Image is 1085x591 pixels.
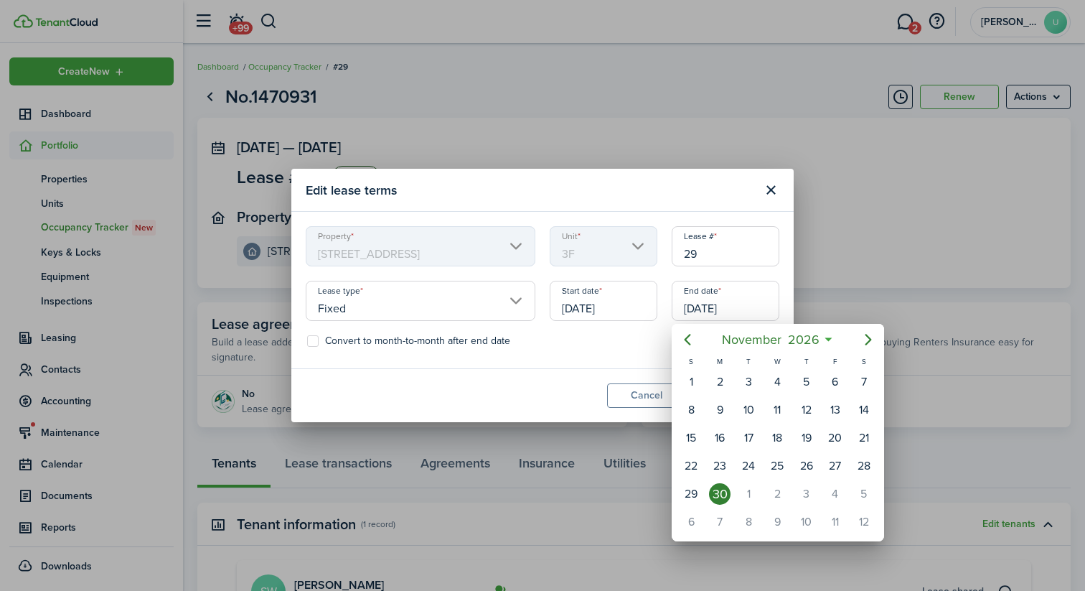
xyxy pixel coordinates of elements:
[766,371,788,393] div: Wednesday, November 4, 2026
[709,399,731,421] div: Monday, November 9, 2026
[713,327,828,353] mbsc-button: November2026
[709,455,731,477] div: Monday, November 23, 2026
[673,325,702,354] mbsc-button: Previous page
[738,483,759,505] div: Tuesday, December 1, 2026
[680,511,702,533] div: Sunday, December 6, 2026
[796,427,817,449] div: Thursday, November 19, 2026
[680,427,702,449] div: Sunday, November 15, 2026
[853,455,875,477] div: Saturday, November 28, 2026
[825,483,846,505] div: Friday, December 4, 2026
[705,355,734,368] div: M
[853,371,875,393] div: Saturday, November 7, 2026
[709,427,731,449] div: Monday, November 16, 2026
[738,371,759,393] div: Tuesday, November 3, 2026
[825,427,846,449] div: Friday, November 20, 2026
[766,427,788,449] div: Wednesday, November 18, 2026
[738,511,759,533] div: Tuesday, December 8, 2026
[766,483,788,505] div: Wednesday, December 2, 2026
[680,483,702,505] div: Sunday, November 29, 2026
[853,511,875,533] div: Saturday, December 12, 2026
[766,511,788,533] div: Wednesday, December 9, 2026
[766,455,788,477] div: Wednesday, November 25, 2026
[825,511,846,533] div: Friday, December 11, 2026
[850,355,878,368] div: S
[821,355,850,368] div: F
[784,327,822,353] span: 2026
[853,483,875,505] div: Saturday, December 5, 2026
[825,399,846,421] div: Friday, November 13, 2026
[796,455,817,477] div: Thursday, November 26, 2026
[796,511,817,533] div: Thursday, December 10, 2026
[680,399,702,421] div: Sunday, November 8, 2026
[738,399,759,421] div: Tuesday, November 10, 2026
[680,371,702,393] div: Sunday, November 1, 2026
[763,355,792,368] div: W
[766,399,788,421] div: Wednesday, November 11, 2026
[709,483,731,505] div: Monday, November 30, 2026
[738,427,759,449] div: Tuesday, November 17, 2026
[796,399,817,421] div: Thursday, November 12, 2026
[796,483,817,505] div: Thursday, December 3, 2026
[709,371,731,393] div: Monday, November 2, 2026
[825,455,846,477] div: Friday, November 27, 2026
[718,327,784,353] span: November
[796,371,817,393] div: Thursday, November 5, 2026
[680,455,702,477] div: Sunday, November 22, 2026
[738,455,759,477] div: Tuesday, November 24, 2026
[825,371,846,393] div: Friday, November 6, 2026
[734,355,763,368] div: T
[853,427,875,449] div: Saturday, November 21, 2026
[854,325,883,354] mbsc-button: Next page
[709,511,731,533] div: Monday, December 7, 2026
[792,355,821,368] div: T
[853,399,875,421] div: Saturday, November 14, 2026
[677,355,705,368] div: S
